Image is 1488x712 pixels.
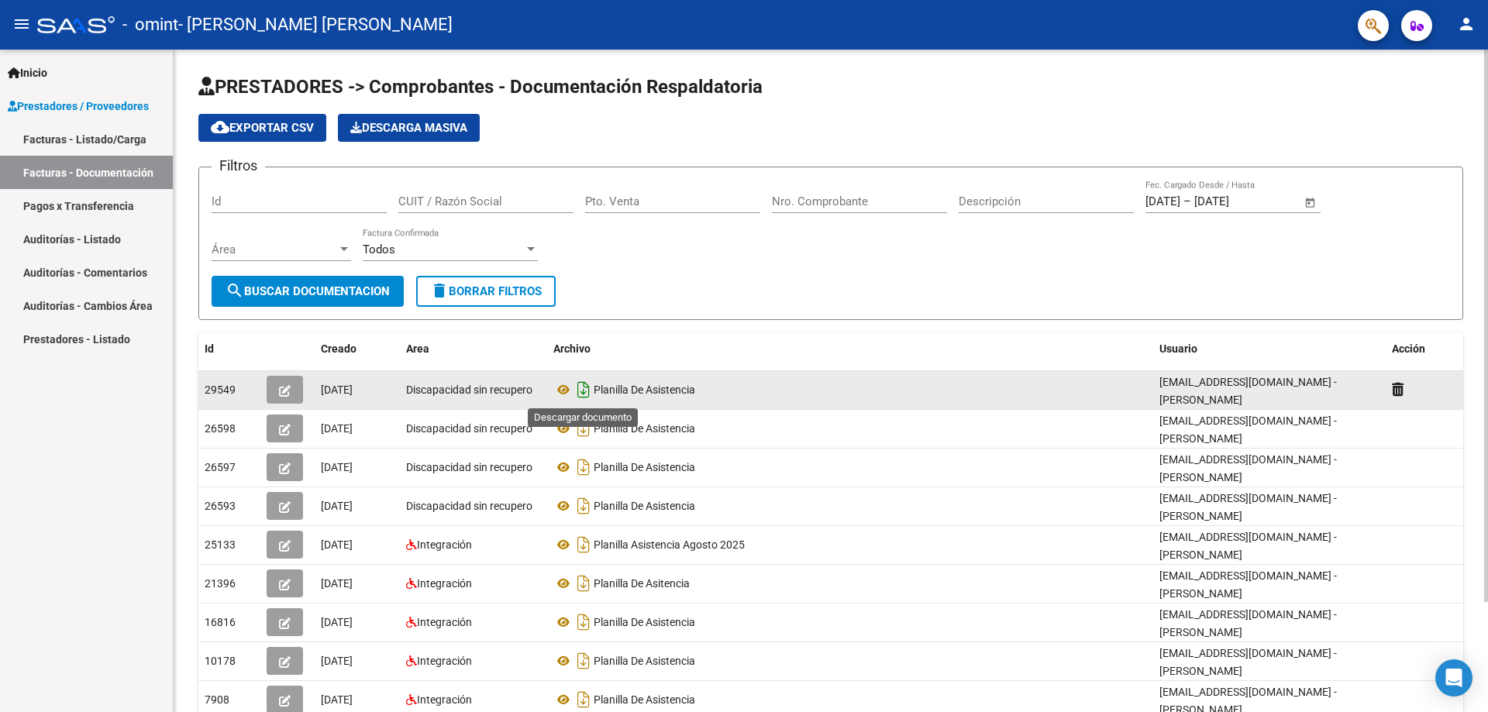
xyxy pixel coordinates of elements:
span: Área [212,242,337,256]
button: Open calendar [1302,194,1320,212]
span: 26593 [205,500,236,512]
span: [DATE] [321,577,353,590]
span: Discapacidad sin recupero [406,384,532,396]
span: Planilla Asistencia Agosto 2025 [594,538,745,551]
span: 10178 [205,655,236,667]
span: [DATE] [321,693,353,706]
span: [EMAIL_ADDRESS][DOMAIN_NAME] - [PERSON_NAME] [1159,647,1337,677]
span: Archivo [553,342,591,355]
span: Planilla De Asistencia [594,655,695,667]
span: Planilla De Asistencia [594,422,695,435]
span: Buscar Documentacion [226,284,390,298]
input: Fecha fin [1194,194,1269,208]
datatable-header-cell: Area [400,332,547,366]
mat-icon: person [1457,15,1476,33]
mat-icon: search [226,281,244,300]
span: [EMAIL_ADDRESS][DOMAIN_NAME] - [PERSON_NAME] [1159,453,1337,483]
span: Integración [417,538,472,551]
datatable-header-cell: Id [198,332,260,366]
span: [EMAIL_ADDRESS][DOMAIN_NAME] - [PERSON_NAME] [1159,414,1337,445]
span: [DATE] [321,384,353,396]
span: - omint [122,8,178,42]
span: [EMAIL_ADDRESS][DOMAIN_NAME] - [PERSON_NAME] [1159,531,1337,561]
span: – [1183,194,1191,208]
span: 29549 [205,384,236,396]
input: Fecha inicio [1145,194,1180,208]
span: 7908 [205,693,229,706]
span: [EMAIL_ADDRESS][DOMAIN_NAME] - [PERSON_NAME] [1159,492,1337,522]
datatable-header-cell: Acción [1386,332,1463,366]
span: Todos [363,242,395,256]
span: [EMAIL_ADDRESS][DOMAIN_NAME] - [PERSON_NAME] [1159,608,1337,638]
i: Descargar documento [573,610,594,635]
span: Id [205,342,214,355]
span: Acción [1392,342,1425,355]
app-download-masive: Descarga masiva de comprobantes (adjuntos) [338,114,480,142]
h3: Filtros [212,155,265,177]
span: 26597 [205,461,236,473]
span: Integración [417,693,472,706]
span: 25133 [205,538,236,551]
mat-icon: delete [430,281,449,300]
span: Planilla De Asistencia [594,461,695,473]
span: - [PERSON_NAME] [PERSON_NAME] [178,8,453,42]
i: Descargar documento [573,571,594,596]
i: Descargar documento [573,377,594,402]
mat-icon: cloud_download [211,118,229,136]
span: Descarga Masiva [350,121,467,135]
span: Planilla De Asistencia [594,616,695,628]
span: Prestadores / Proveedores [8,98,149,115]
span: PRESTADORES -> Comprobantes - Documentación Respaldatoria [198,76,763,98]
datatable-header-cell: Usuario [1153,332,1386,366]
i: Descargar documento [573,687,594,712]
button: Borrar Filtros [416,276,556,307]
i: Descargar documento [573,494,594,518]
span: 16816 [205,616,236,628]
i: Descargar documento [573,416,594,441]
button: Exportar CSV [198,114,326,142]
div: Open Intercom Messenger [1435,659,1472,697]
button: Buscar Documentacion [212,276,404,307]
span: Planilla De Asistencia [594,500,695,512]
span: Creado [321,342,356,355]
span: Discapacidad sin recupero [406,461,532,473]
span: [DATE] [321,500,353,512]
span: Area [406,342,429,355]
mat-icon: menu [12,15,31,33]
span: [DATE] [321,655,353,667]
span: Integración [417,616,472,628]
datatable-header-cell: Creado [315,332,400,366]
span: Discapacidad sin recupero [406,422,532,435]
span: Exportar CSV [211,121,314,135]
span: Integración [417,655,472,667]
span: [DATE] [321,538,353,551]
span: 26598 [205,422,236,435]
span: Inicio [8,64,47,81]
span: 21396 [205,577,236,590]
span: Integración [417,577,472,590]
span: Planilla De Asitencia [594,577,690,590]
span: Usuario [1159,342,1197,355]
i: Descargar documento [573,648,594,673]
span: Planilla De Asistencia [594,693,695,706]
span: Discapacidad sin recupero [406,500,532,512]
span: [DATE] [321,461,353,473]
span: [EMAIL_ADDRESS][DOMAIN_NAME] - [PERSON_NAME] [1159,376,1337,406]
datatable-header-cell: Archivo [547,332,1153,366]
i: Descargar documento [573,532,594,557]
button: Descarga Masiva [338,114,480,142]
span: Planilla De Asistencia [594,384,695,396]
span: [DATE] [321,616,353,628]
span: [EMAIL_ADDRESS][DOMAIN_NAME] - [PERSON_NAME] [1159,569,1337,600]
span: [DATE] [321,422,353,435]
i: Descargar documento [573,455,594,480]
span: Borrar Filtros [430,284,542,298]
